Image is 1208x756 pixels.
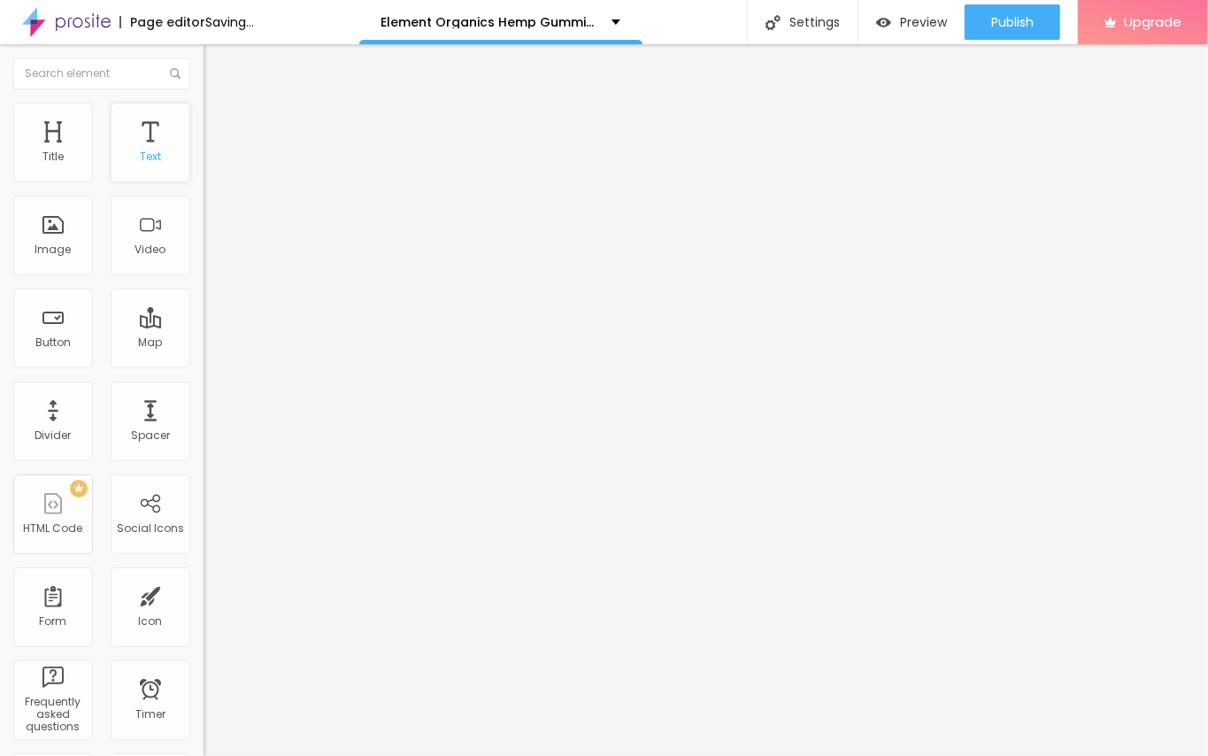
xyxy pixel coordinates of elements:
[24,522,83,535] div: HTML Code
[965,4,1060,40] button: Publish
[140,150,161,163] div: Text
[139,336,163,349] div: Map
[131,429,170,442] div: Spacer
[139,615,163,628] div: Icon
[18,696,88,734] div: Frequently asked questions
[13,58,190,89] input: Search element
[876,15,891,30] img: view-1.svg
[35,336,71,349] div: Button
[900,15,947,29] span: Preview
[42,150,64,163] div: Title
[170,68,181,79] img: Icone
[117,522,184,535] div: Social Icons
[40,615,67,628] div: Form
[204,44,1208,756] iframe: Editor
[35,429,72,442] div: Divider
[119,16,205,28] div: Page editor
[858,4,965,40] button: Preview
[135,708,165,721] div: Timer
[205,16,254,28] div: Saving...
[1124,14,1181,29] span: Upgrade
[766,15,781,30] img: Icone
[35,243,72,256] div: Image
[135,243,166,256] div: Video
[381,16,598,28] p: Element Organics Hemp Gummies™ [GEOGRAPHIC_DATA] Official Website
[991,15,1034,29] span: Publish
